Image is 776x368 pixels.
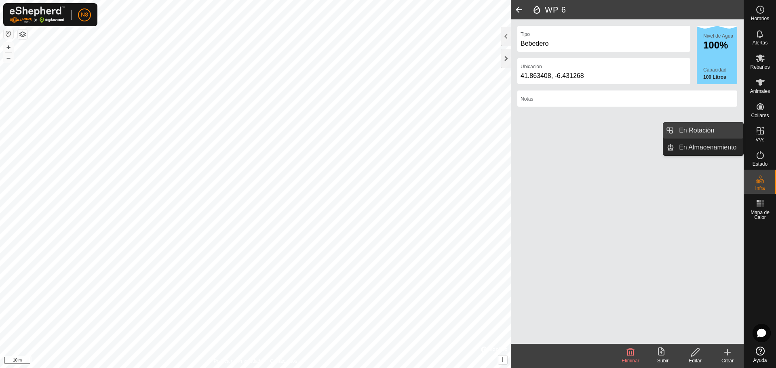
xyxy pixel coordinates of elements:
[753,162,768,166] span: Estado
[270,357,297,365] a: Contáctenos
[753,358,767,363] span: Ayuda
[679,143,736,152] span: En Almacenamiento
[674,139,743,156] a: En Almacenamiento
[532,5,744,15] h2: WP 6
[521,39,687,48] div: Bebedero
[703,33,733,39] label: Nivel de Agua
[744,343,776,366] a: Ayuda
[674,122,743,139] a: En Rotación
[663,122,743,139] li: En Rotación
[622,358,639,364] span: Eliminar
[753,40,768,45] span: Alertas
[703,74,737,81] label: 100 Litros
[703,40,737,50] div: 100%
[81,11,88,19] span: N8
[4,53,13,63] button: –
[703,66,737,74] label: Capacidad
[647,357,679,364] div: Subir
[663,139,743,156] li: En Almacenamiento
[10,6,65,23] img: Logo Gallagher
[755,186,765,191] span: Infra
[751,16,769,21] span: Horarios
[521,95,533,103] label: Notas
[502,356,504,363] span: i
[4,42,13,52] button: +
[750,89,770,94] span: Animales
[679,357,711,364] div: Editar
[679,126,714,135] span: En Rotación
[498,355,507,364] button: i
[521,71,687,81] div: 41.863408, -6.431268
[4,29,13,39] button: Restablecer Mapa
[750,65,770,69] span: Rebaños
[521,63,542,70] label: Ubicación
[751,113,769,118] span: Collares
[746,210,774,220] span: Mapa de Calor
[521,31,530,38] label: Tipo
[711,357,744,364] div: Crear
[214,357,260,365] a: Política de Privacidad
[18,29,27,39] button: Capas del Mapa
[755,137,764,142] span: VVs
